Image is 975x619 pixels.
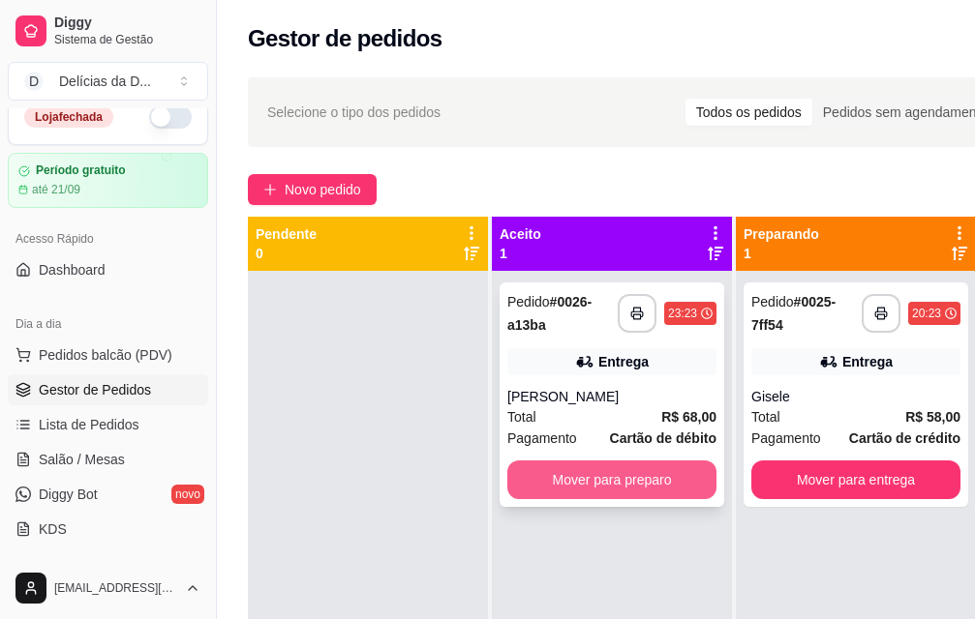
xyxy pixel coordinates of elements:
[751,294,836,333] strong: # 0025-7ff54
[751,406,780,427] span: Total
[500,224,541,244] p: Aceito
[54,32,200,47] span: Sistema de Gestão
[8,514,208,545] a: KDS
[507,406,536,427] span: Total
[8,8,208,54] a: DiggySistema de Gestão
[8,254,208,285] a: Dashboard
[744,244,819,263] p: 1
[39,415,139,434] span: Lista de Pedidos
[39,345,172,365] span: Pedidos balcão (PDV)
[507,294,550,309] span: Pedido
[8,62,208,101] button: Select a team
[32,182,80,197] article: até 21/09
[8,339,208,370] button: Pedidos balcão (PDV)
[24,72,44,91] span: D
[8,565,208,611] button: [EMAIL_ADDRESS][DOMAIN_NAME]
[263,183,277,196] span: plus
[8,444,208,475] a: Salão / Mesas
[54,15,200,32] span: Diggy
[8,153,208,208] a: Período gratuitoaté 21/09
[8,479,208,510] a: Diggy Botnovo
[59,72,151,91] div: Delícias da D ...
[54,580,177,596] span: [EMAIL_ADDRESS][DOMAIN_NAME]
[39,450,125,469] span: Salão / Mesas
[39,260,106,280] span: Dashboard
[36,163,126,178] article: Período gratuito
[507,427,577,449] span: Pagamento
[751,427,821,449] span: Pagamento
[507,387,716,406] div: [PERSON_NAME]
[24,106,113,128] div: Loja fechada
[256,224,317,244] p: Pendente
[248,23,442,54] h2: Gestor de pedidos
[285,179,361,200] span: Novo pedido
[8,309,208,339] div: Dia a dia
[507,294,592,333] strong: # 0026-a13ba
[39,380,151,399] span: Gestor de Pedidos
[256,244,317,263] p: 0
[661,409,716,425] strong: R$ 68,00
[842,352,893,371] div: Entrega
[8,223,208,254] div: Acesso Rápido
[686,99,812,126] div: Todos os pedidos
[8,409,208,440] a: Lista de Pedidos
[248,174,377,205] button: Novo pedido
[610,430,716,446] strong: Cartão de débito
[598,352,649,371] div: Entrega
[751,460,960,499] button: Mover para entrega
[8,374,208,405] a: Gestor de Pedidos
[507,460,716,499] button: Mover para preparo
[39,519,67,539] span: KDS
[39,485,98,504] span: Diggy Bot
[849,430,960,446] strong: Cartão de crédito
[668,306,697,321] div: 23:23
[149,105,192,129] button: Alterar Status
[744,224,819,244] p: Preparando
[500,244,541,263] p: 1
[905,409,960,425] strong: R$ 58,00
[751,294,794,309] span: Pedido
[751,387,960,406] div: Gisele
[912,306,941,321] div: 20:23
[267,102,441,123] span: Selecione o tipo dos pedidos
